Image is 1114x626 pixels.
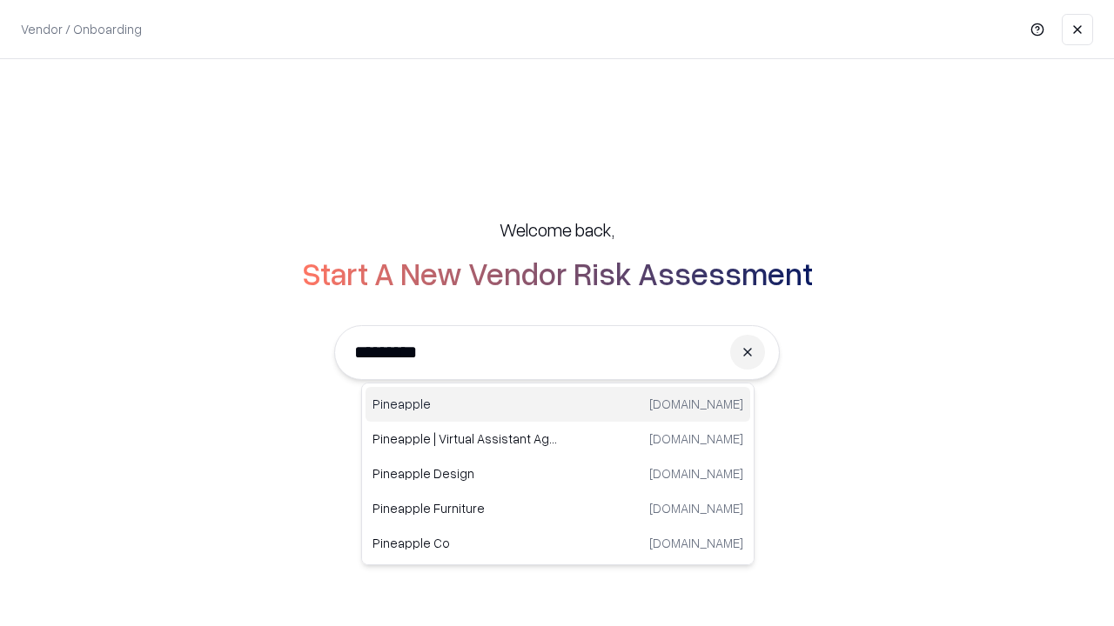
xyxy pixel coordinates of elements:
div: Suggestions [361,383,755,565]
p: [DOMAIN_NAME] [649,395,743,413]
p: Pineapple Design [372,464,558,483]
h2: Start A New Vendor Risk Assessment [302,256,813,290]
p: [DOMAIN_NAME] [649,464,743,483]
p: [DOMAIN_NAME] [649,534,743,552]
p: Pineapple | Virtual Assistant Agency [372,430,558,448]
p: Vendor / Onboarding [21,20,142,38]
p: Pineapple [372,395,558,413]
p: Pineapple Furniture [372,499,558,517]
p: [DOMAIN_NAME] [649,430,743,448]
p: [DOMAIN_NAME] [649,499,743,517]
p: Pineapple Co [372,534,558,552]
h5: Welcome back, [500,217,614,242]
